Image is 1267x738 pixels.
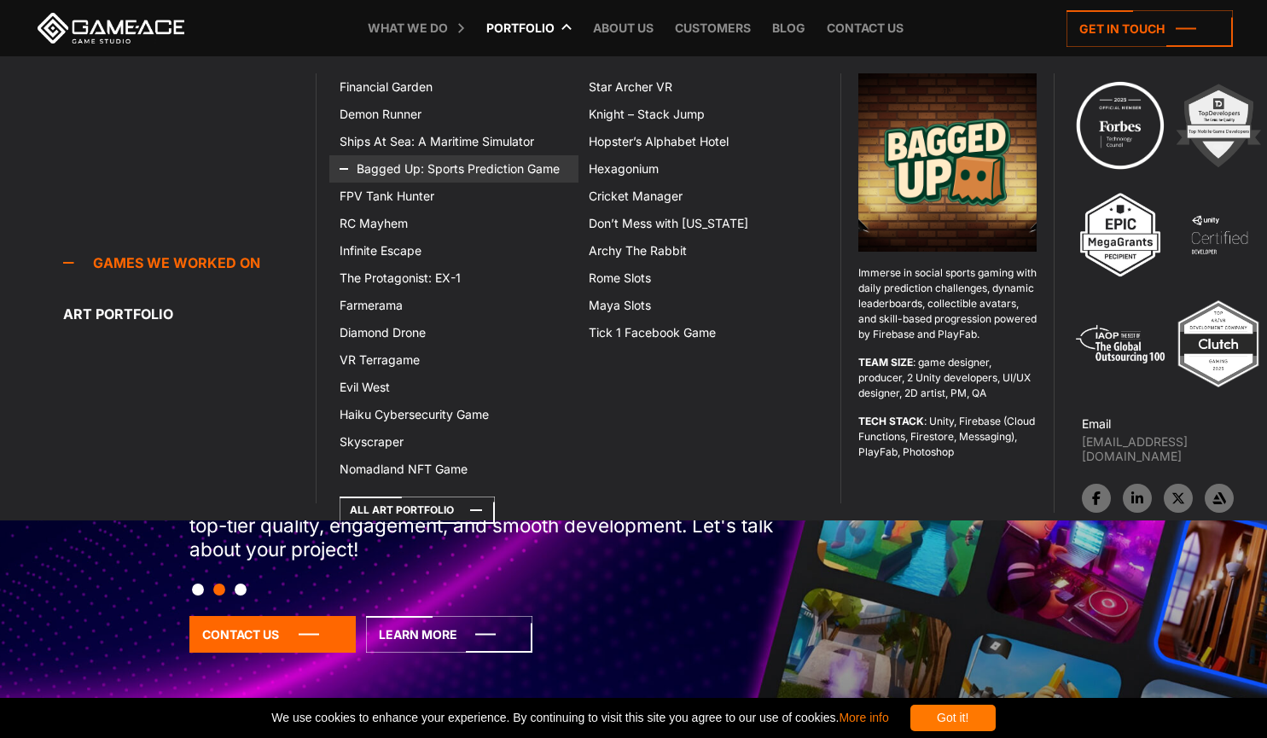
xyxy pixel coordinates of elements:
[1073,78,1167,172] img: Technology council badge program ace 2025 game ace
[1082,434,1267,463] a: [EMAIL_ADDRESS][DOMAIN_NAME]
[329,155,578,183] a: Bagged Up: Sports Prediction Game
[340,497,495,524] a: All art portfolio
[1073,297,1167,391] img: 5
[213,575,225,604] button: Slide 2
[578,319,827,346] a: Tick 1 Facebook Game
[329,456,578,483] a: Nomadland NFT Game
[578,237,827,264] a: Archy The Rabbit
[1171,78,1265,172] img: 2
[1066,10,1233,47] a: Get in touch
[189,616,356,653] a: Contact Us
[329,128,578,155] a: Ships At Sea: A Maritime Simulator
[578,292,827,319] a: Maya Slots
[858,265,1037,342] p: Immerse in social sports gaming with daily prediction challenges, dynamic leaderboards, collectib...
[578,183,827,210] a: Cricket Manager
[1082,416,1111,431] strong: Email
[329,292,578,319] a: Farmerama
[329,237,578,264] a: Infinite Escape
[329,374,578,401] a: Evil West
[329,101,578,128] a: Demon Runner
[578,73,827,101] a: Star Archer VR
[578,128,827,155] a: Hopster’s Alphabet Hotel
[858,414,1037,460] p: : Unity, Firebase (Cloud Functions, Firestore, Messaging), PlayFab, Photoshop
[858,355,1037,401] p: : game designer, producer, 2 Unity developers, UI/UX designer, 2D artist, PM, QA
[271,705,888,731] span: We use cookies to enhance your experience. By continuing to visit this site you agree to our use ...
[329,183,578,210] a: FPV Tank Hunter
[1172,188,1266,282] img: 4
[578,101,827,128] a: Knight – Stack Jump
[192,575,204,604] button: Slide 1
[329,210,578,237] a: RC Mayhem
[329,346,578,374] a: VR Terragame
[858,73,1037,252] img: Bagged up logo top
[329,264,578,292] a: The Protagonist: EX-1
[63,297,316,331] a: Art portfolio
[329,401,578,428] a: Haiku Cybersecurity Game
[858,356,913,369] strong: TEAM SIZE
[63,246,316,280] a: Games we worked on
[235,575,247,604] button: Slide 3
[578,264,827,292] a: Rome Slots
[329,319,578,346] a: Diamond Drone
[910,705,996,731] div: Got it!
[1073,188,1167,282] img: 3
[858,415,924,427] strong: TECH STACK
[578,155,827,183] a: Hexagonium
[839,711,888,724] a: More info
[329,428,578,456] a: Skyscraper
[329,73,578,101] a: Financial Garden
[366,616,532,653] a: Learn More
[1171,297,1265,391] img: Top ar vr development company gaming 2025 game ace
[189,490,785,561] p: Ready to build an outstanding Roblox game? Game-Ace ensures top-tier quality, engagement, and smo...
[578,210,827,237] a: Don’t Mess with [US_STATE]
